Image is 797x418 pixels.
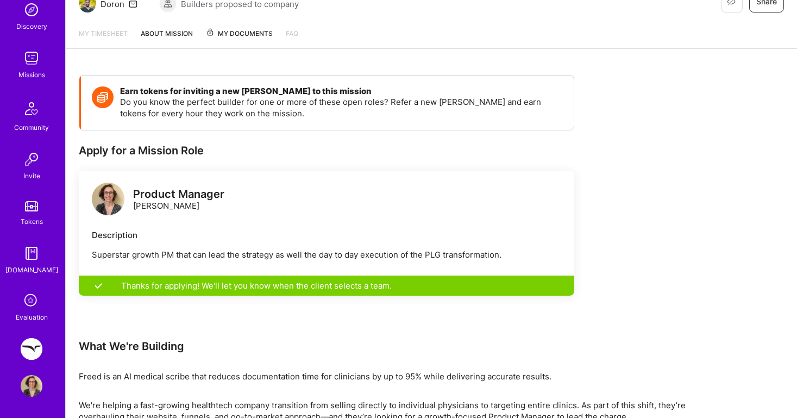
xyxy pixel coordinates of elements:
[21,375,42,397] img: User Avatar
[16,21,47,32] div: Discovery
[18,69,45,80] div: Missions
[206,28,273,40] span: My Documents
[92,86,114,108] img: Token icon
[79,28,128,48] a: My timesheet
[133,189,224,211] div: [PERSON_NAME]
[21,47,42,69] img: teamwork
[79,144,574,158] div: Apply for a Mission Role
[92,183,124,218] a: logo
[79,339,731,353] div: What We're Building
[286,28,298,48] a: FAQ
[21,148,42,170] img: Invite
[21,338,42,360] img: Freed: Growth and PLG PM
[18,96,45,122] img: Community
[120,86,563,96] h4: Earn tokens for inviting a new [PERSON_NAME] to this mission
[21,242,42,264] img: guide book
[18,375,45,397] a: User Avatar
[92,229,561,241] div: Description
[14,122,49,133] div: Community
[120,96,563,119] p: Do you know the perfect builder for one or more of these open roles? Refer a new [PERSON_NAME] an...
[133,189,224,200] div: Product Manager
[23,170,40,182] div: Invite
[206,28,273,48] a: My Documents
[92,249,561,260] p: Superstar growth PM that can lead the strategy as well the day to day execution of the PLG transf...
[16,311,48,323] div: Evaluation
[18,338,45,360] a: Freed: Growth and PLG PM
[92,183,124,215] img: logo
[141,28,193,48] a: About Mission
[79,276,574,296] div: Thanks for applying! We'll let you know when the client selects a team.
[21,216,43,227] div: Tokens
[25,201,38,211] img: tokens
[79,371,731,382] div: Freed is an AI medical scribe that reduces documentation time for clinicians by up to 95% while d...
[21,291,42,311] i: icon SelectionTeam
[5,264,58,276] div: [DOMAIN_NAME]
